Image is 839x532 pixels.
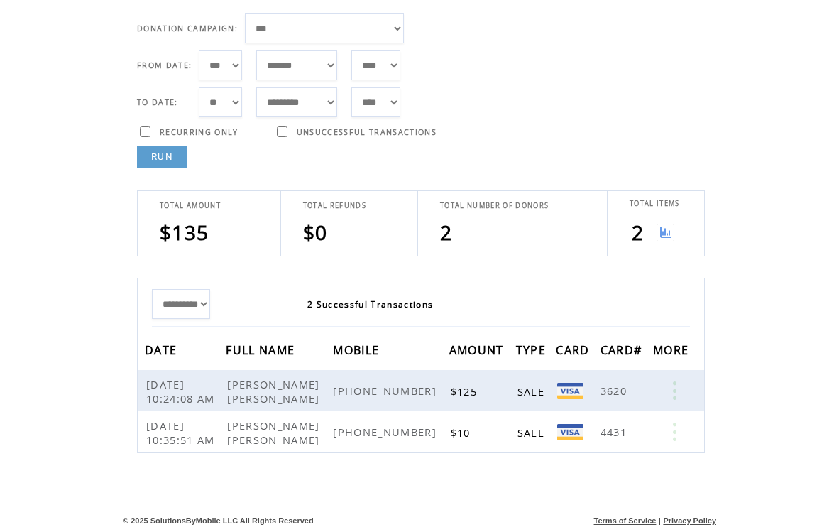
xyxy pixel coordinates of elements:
span: [PERSON_NAME] [PERSON_NAME] [227,377,323,406]
a: RUN [137,146,187,168]
span: CARD# [601,339,646,365]
span: 3620 [601,384,630,398]
a: DATE [145,345,180,354]
span: TOTAL NUMBER OF DONORS [440,201,549,210]
span: 2 [632,219,644,246]
a: MOBILE [333,345,383,354]
span: [PERSON_NAME] [PERSON_NAME] [227,418,323,447]
span: [PHONE_NUMBER] [333,425,440,439]
span: $10 [451,425,474,440]
a: AMOUNT [449,345,508,354]
a: CARD# [601,345,646,354]
span: | [659,516,661,525]
a: Privacy Policy [663,516,716,525]
span: [DATE] 10:24:08 AM [146,377,219,406]
span: CARD [556,339,593,365]
span: $135 [160,219,209,246]
img: Visa [557,383,583,399]
span: MORE [653,339,692,365]
a: Terms of Service [594,516,657,525]
span: $0 [303,219,328,246]
span: TO DATE: [137,97,178,107]
span: AMOUNT [449,339,508,365]
span: DONATION CAMPAIGN: [137,23,238,33]
span: $125 [451,384,481,398]
a: TYPE [516,345,549,354]
span: MOBILE [333,339,383,365]
img: View graph [657,224,674,241]
span: TYPE [516,339,549,365]
span: FROM DATE: [137,60,192,70]
img: Visa [557,424,583,440]
span: FULL NAME [226,339,298,365]
span: RECURRING ONLY [160,127,238,137]
span: TOTAL ITEMS [630,199,680,208]
span: 2 Successful Transactions [307,298,433,310]
span: DATE [145,339,180,365]
span: © 2025 SolutionsByMobile LLC All Rights Reserved [123,516,314,525]
a: CARD [556,345,593,354]
span: 4431 [601,425,630,439]
span: [DATE] 10:35:51 AM [146,418,219,447]
span: UNSUCCESSFUL TRANSACTIONS [297,127,437,137]
span: TOTAL REFUNDS [303,201,366,210]
span: SALE [517,425,548,440]
span: SALE [517,384,548,398]
span: 2 [440,219,452,246]
a: FULL NAME [226,345,298,354]
span: [PHONE_NUMBER] [333,384,440,398]
span: TOTAL AMOUNT [160,201,221,210]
